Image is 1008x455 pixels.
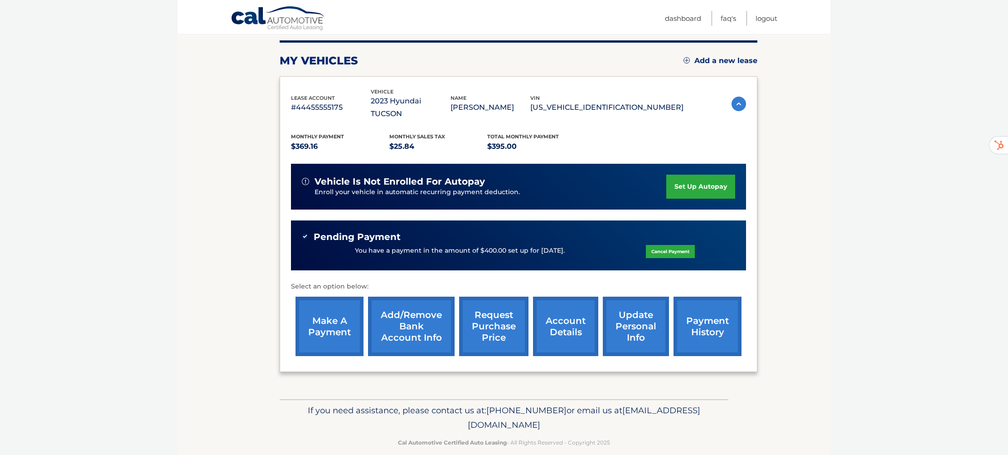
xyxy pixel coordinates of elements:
span: Pending Payment [314,231,401,243]
span: Monthly sales Tax [389,133,445,140]
span: vin [530,95,540,101]
span: name [451,95,466,101]
p: Enroll your vehicle in automatic recurring payment deduction. [315,187,666,197]
a: request purchase price [459,297,528,356]
p: $369.16 [291,140,389,153]
span: [PHONE_NUMBER] [486,405,567,416]
span: lease account [291,95,335,101]
span: Total Monthly Payment [487,133,559,140]
img: add.svg [683,57,690,64]
a: Cal Automotive [231,6,326,32]
p: 2023 Hyundai TUCSON [371,95,451,120]
p: [US_VEHICLE_IDENTIFICATION_NUMBER] [530,101,683,114]
p: #44455555175 [291,101,371,114]
p: If you need assistance, please contact us at: or email us at [286,403,722,432]
span: Monthly Payment [291,133,344,140]
p: $395.00 [487,140,586,153]
a: account details [533,297,598,356]
span: vehicle is not enrolled for autopay [315,176,485,187]
a: Dashboard [665,11,701,26]
span: [EMAIL_ADDRESS][DOMAIN_NAME] [468,405,700,430]
a: Add a new lease [683,56,757,65]
img: accordion-active.svg [732,97,746,111]
img: check-green.svg [302,233,308,240]
strong: Cal Automotive Certified Auto Leasing [398,439,507,446]
img: alert-white.svg [302,178,309,185]
a: FAQ's [721,11,736,26]
a: make a payment [296,297,363,356]
h2: my vehicles [280,54,358,68]
p: Select an option below: [291,281,746,292]
p: - All Rights Reserved - Copyright 2025 [286,438,722,447]
p: You have a payment in the amount of $400.00 set up for [DATE]. [355,246,565,256]
p: [PERSON_NAME] [451,101,530,114]
a: Add/Remove bank account info [368,297,455,356]
span: vehicle [371,88,393,95]
a: Logout [756,11,777,26]
a: set up autopay [666,175,735,199]
a: update personal info [603,297,669,356]
p: $25.84 [389,140,488,153]
a: Cancel Payment [646,245,695,258]
a: payment history [674,297,741,356]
